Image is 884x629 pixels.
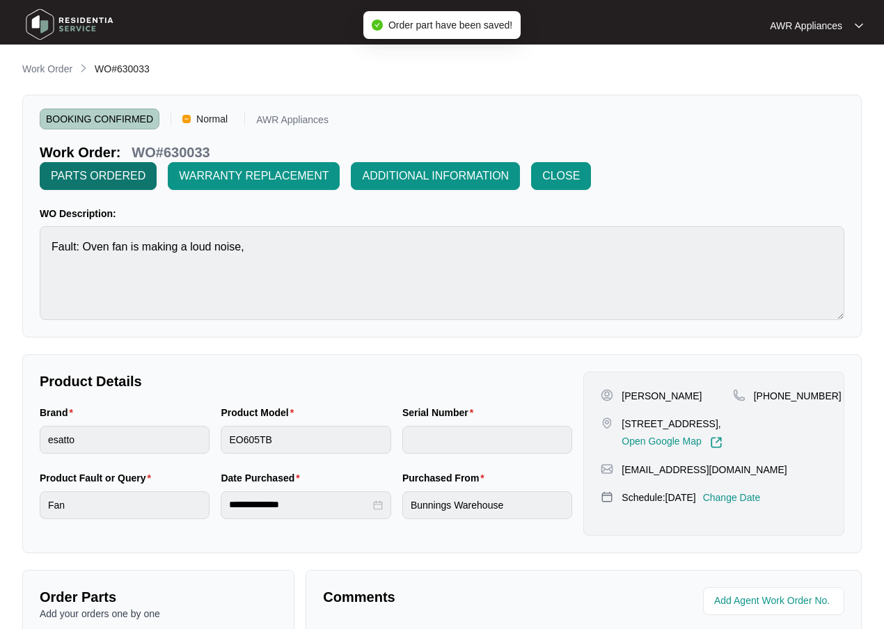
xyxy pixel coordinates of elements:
a: Work Order [19,62,75,77]
label: Serial Number [402,406,479,420]
p: Change Date [703,491,761,504]
input: Serial Number [402,426,572,454]
span: BOOKING CONFIRMED [40,109,159,129]
img: user-pin [601,389,613,401]
img: dropdown arrow [855,22,863,29]
button: WARRANTY REPLACEMENT [168,162,340,190]
label: Brand [40,406,79,420]
p: WO#630033 [132,143,210,162]
textarea: Fault: Oven fan is making a loud noise, [40,226,844,320]
input: Add Agent Work Order No. [714,593,836,610]
button: PARTS ORDERED [40,162,157,190]
a: Open Google Map [622,436,722,449]
span: ADDITIONAL INFORMATION [362,168,509,184]
span: WARRANTY REPLACEMENT [179,168,329,184]
label: Product Model [221,406,299,420]
p: [EMAIL_ADDRESS][DOMAIN_NAME] [622,463,787,477]
img: map-pin [601,491,613,503]
p: [STREET_ADDRESS], [622,417,722,431]
img: map-pin [733,389,745,401]
button: ADDITIONAL INFORMATION [351,162,520,190]
p: WO Description: [40,207,844,221]
input: Brand [40,426,210,454]
p: AWR Appliances [256,115,329,129]
span: WO#630033 [95,63,150,74]
span: PARTS ORDERED [51,168,145,184]
img: Vercel Logo [182,115,191,123]
img: map-pin [601,463,613,475]
input: Product Fault or Query [40,491,210,519]
p: Work Order: [40,143,120,162]
p: Add your orders one by one [40,607,277,621]
label: Product Fault or Query [40,471,157,485]
img: map-pin [601,417,613,429]
img: residentia service logo [21,3,118,45]
p: AWR Appliances [770,19,842,33]
span: CLOSE [542,168,580,184]
label: Purchased From [402,471,490,485]
img: Link-External [710,436,723,449]
p: Order Parts [40,587,277,607]
label: Date Purchased [221,471,305,485]
span: check-circle [372,19,383,31]
input: Product Model [221,426,390,454]
button: CLOSE [531,162,591,190]
span: Normal [191,109,233,129]
p: Product Details [40,372,572,391]
input: Date Purchased [229,497,370,512]
img: chevron-right [78,63,89,74]
input: Purchased From [402,491,572,519]
p: [PHONE_NUMBER] [754,389,842,403]
p: Schedule: [DATE] [622,491,695,504]
p: [PERSON_NAME] [622,389,702,403]
span: Order part have been saved! [388,19,512,31]
p: Comments [323,587,574,607]
p: Work Order [22,62,72,76]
